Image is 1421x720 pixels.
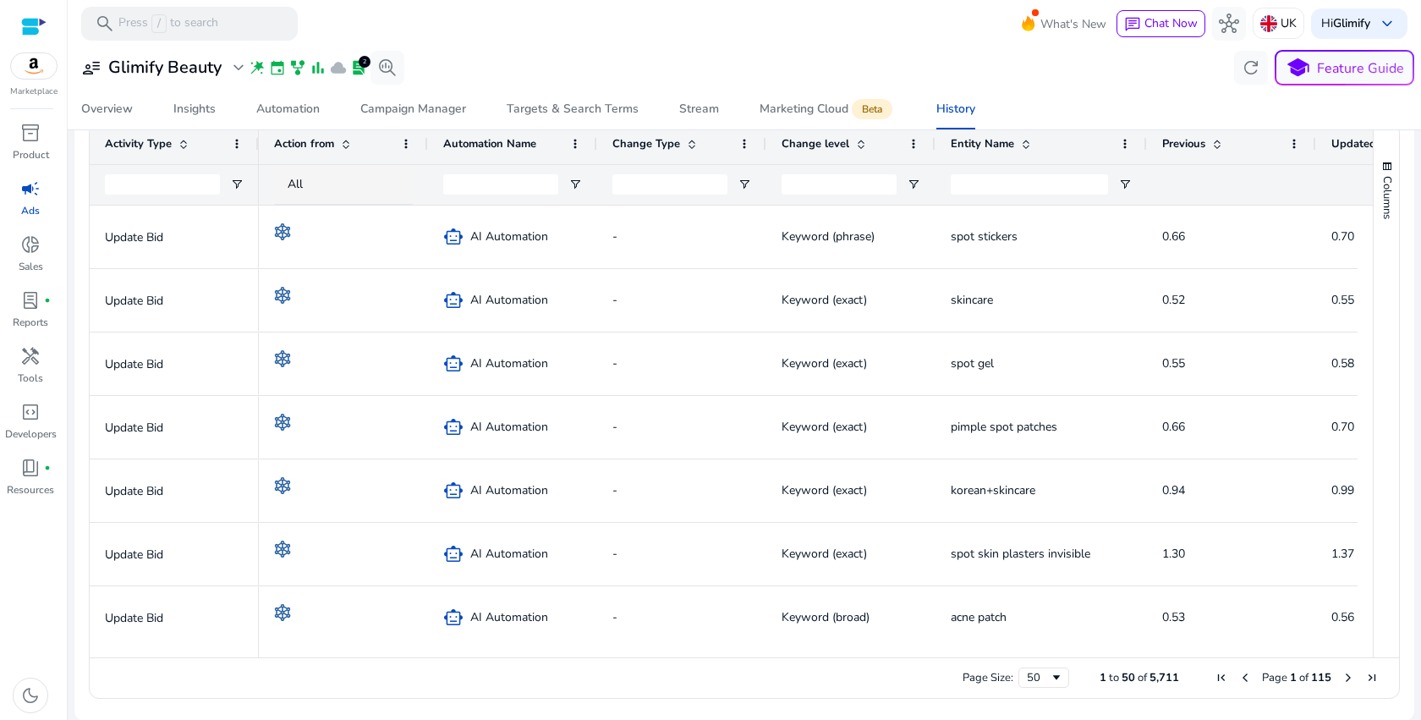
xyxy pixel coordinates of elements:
[108,58,222,78] h3: Glimify Beauty
[612,482,617,498] span: -
[907,178,920,191] button: Open Filter Menu
[256,103,320,115] div: Automation
[443,290,464,311] span: smart_toy
[370,51,404,85] button: search_insights
[951,292,993,308] span: skincare
[612,419,617,435] span: -
[274,287,291,304] img: rule-automation.svg
[269,59,286,76] span: event
[443,544,464,564] span: smart_toy
[1162,419,1185,435] span: 0.66
[443,481,464,501] span: smart_toy
[1234,51,1268,85] button: refresh
[612,355,617,371] span: -
[782,292,867,308] span: Keyword (exact)
[105,283,244,318] p: Update Bid
[360,103,466,115] div: Campaign Manager
[1311,670,1331,685] span: 115
[1040,9,1106,39] span: What's New
[1281,8,1297,38] p: UK
[852,99,892,119] span: Beta
[1331,419,1354,435] span: 0.70
[1299,670,1309,685] span: of
[13,147,49,162] p: Product
[105,136,172,151] span: Activity Type
[105,347,244,382] p: Update Bid
[963,670,1013,685] div: Page Size:
[151,14,167,33] span: /
[11,53,57,79] img: amazon.svg
[443,607,464,628] span: smart_toy
[1219,14,1239,34] span: hub
[1122,670,1135,685] span: 50
[288,176,303,192] span: All
[1380,176,1395,219] span: Columns
[249,59,266,76] span: wand_stars
[443,354,464,374] span: smart_toy
[1162,292,1185,308] span: 0.52
[470,283,548,317] span: AI Automation
[443,174,558,195] input: Automation Name Filter Input
[1333,15,1370,31] b: Glimify
[1215,671,1228,684] div: First Page
[289,59,306,76] span: family_history
[612,136,680,151] span: Change Type
[470,473,548,508] span: AI Automation
[782,482,867,498] span: Keyword (exact)
[1027,670,1050,685] div: 50
[105,220,244,255] p: Update Bid
[1286,56,1310,80] span: school
[612,174,727,195] input: Change Type Filter Input
[105,537,244,572] p: Update Bid
[782,228,875,245] span: Keyword (phrase)
[1238,671,1252,684] div: Previous Page
[782,136,849,151] span: Change level
[44,297,51,304] span: fiber_manual_record
[1018,668,1069,688] div: Page Size
[470,219,548,254] span: AI Automation
[173,103,216,115] div: Insights
[951,355,994,371] span: spot gel
[738,178,751,191] button: Open Filter Menu
[274,541,291,558] img: rule-automation.svg
[507,103,639,115] div: Targets & Search Terms
[612,292,617,308] span: -
[1262,670,1287,685] span: Page
[228,58,249,78] span: expand_more
[1260,15,1277,32] img: uk.svg
[1290,670,1297,685] span: 1
[20,458,41,478] span: book_4
[1365,671,1379,684] div: Last Page
[951,546,1090,562] span: spot skin plasters invisible
[443,417,464,437] span: smart_toy
[1149,670,1179,685] span: 5,711
[1118,178,1132,191] button: Open Filter Menu
[1162,609,1185,625] span: 0.53
[443,136,536,151] span: Automation Name
[359,56,370,68] div: 2
[1212,7,1246,41] button: hub
[951,609,1007,625] span: acne patch
[951,136,1014,151] span: Entity Name
[951,228,1018,245] span: spot stickers
[1341,671,1355,684] div: Next Page
[13,315,48,330] p: Reports
[782,419,867,435] span: Keyword (exact)
[350,59,367,76] span: lab_profile
[1162,355,1185,371] span: 0.55
[1162,546,1185,562] span: 1.30
[1162,136,1205,151] span: Previous
[1331,609,1354,625] span: 0.56
[330,59,347,76] span: cloud
[1331,228,1354,245] span: 0.70
[679,103,719,115] div: Stream
[612,609,617,625] span: -
[1162,228,1185,245] span: 0.66
[760,102,896,116] div: Marketing Cloud
[274,136,334,151] span: Action from
[951,482,1035,498] span: korean+skincare
[1331,482,1354,498] span: 0.99
[1109,670,1119,685] span: to
[1331,292,1354,308] span: 0.55
[470,600,548,635] span: AI Automation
